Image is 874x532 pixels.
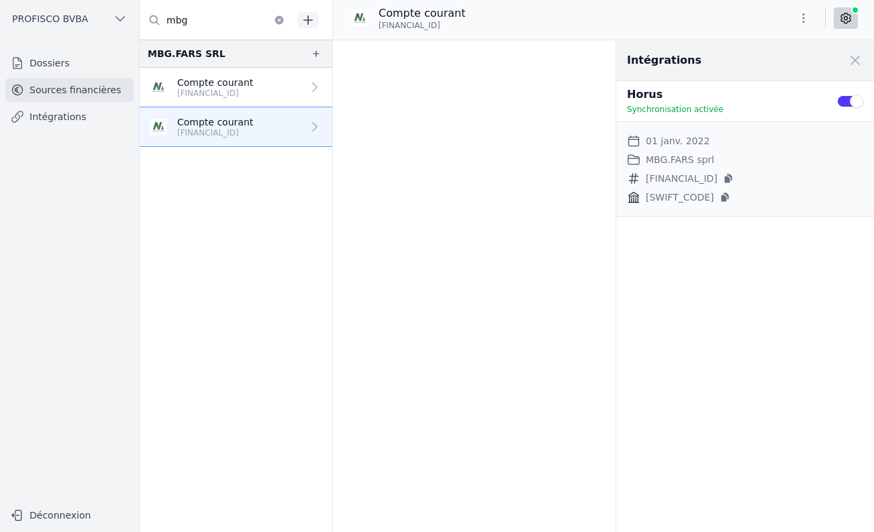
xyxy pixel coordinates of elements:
img: NAGELMACKERS_BNAGBEBBXXX.png [148,76,169,98]
button: Déconnexion [5,504,134,526]
p: Compte courant [379,5,465,21]
span: [FINANCIAL_ID] [379,20,440,31]
p: Compte courant [177,115,253,129]
img: NAGELMACKERS_BNAGBEBBXXX.png [349,7,371,29]
a: Dossiers [5,51,134,75]
input: Filtrer par dossier... [140,8,293,32]
p: [FINANCIAL_ID] [177,88,253,99]
span: [SWIFT_CODE] [646,189,714,205]
button: PROFISCO BVBA [5,8,134,30]
a: Sources financières [5,78,134,102]
p: Compte courant [177,76,253,89]
h2: Intégrations [627,52,701,68]
p: [FINANCIAL_ID] [177,127,253,138]
p: Horus [627,87,820,103]
span: PROFISCO BVBA [12,12,88,25]
div: MBG.FARS SRL [148,46,226,62]
a: Compte courant [FINANCIAL_ID] [140,68,332,107]
span: Synchronisation activée [627,105,724,114]
a: Intégrations [5,105,134,129]
span: [FINANCIAL_ID] [646,170,718,187]
img: NAGELMACKERS_BNAGBEBBXXX.png [148,116,169,138]
a: Compte courant [FINANCIAL_ID] [140,107,332,147]
dd: MBG.FARS sprl [646,152,714,168]
dd: 01 janv. 2022 [646,133,710,149]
